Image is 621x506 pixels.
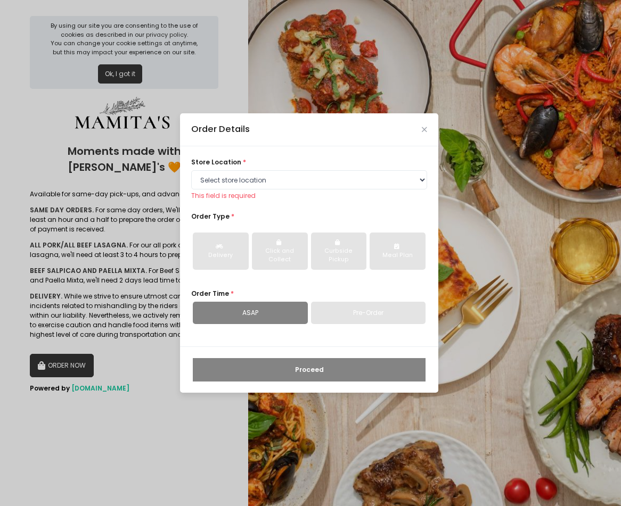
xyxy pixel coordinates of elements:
[370,233,426,270] button: Meal Plan
[193,233,249,270] button: Delivery
[259,247,301,264] div: Click and Collect
[252,233,308,270] button: Click and Collect
[191,212,230,221] span: Order Type
[200,251,242,260] div: Delivery
[318,247,360,264] div: Curbside Pickup
[191,289,229,298] span: Order Time
[193,358,426,381] button: Proceed
[377,251,419,260] div: Meal Plan
[191,157,241,167] span: store location
[191,123,250,136] div: Order Details
[311,233,367,270] button: Curbside Pickup
[422,127,427,132] button: Close
[191,191,427,201] div: This field is required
